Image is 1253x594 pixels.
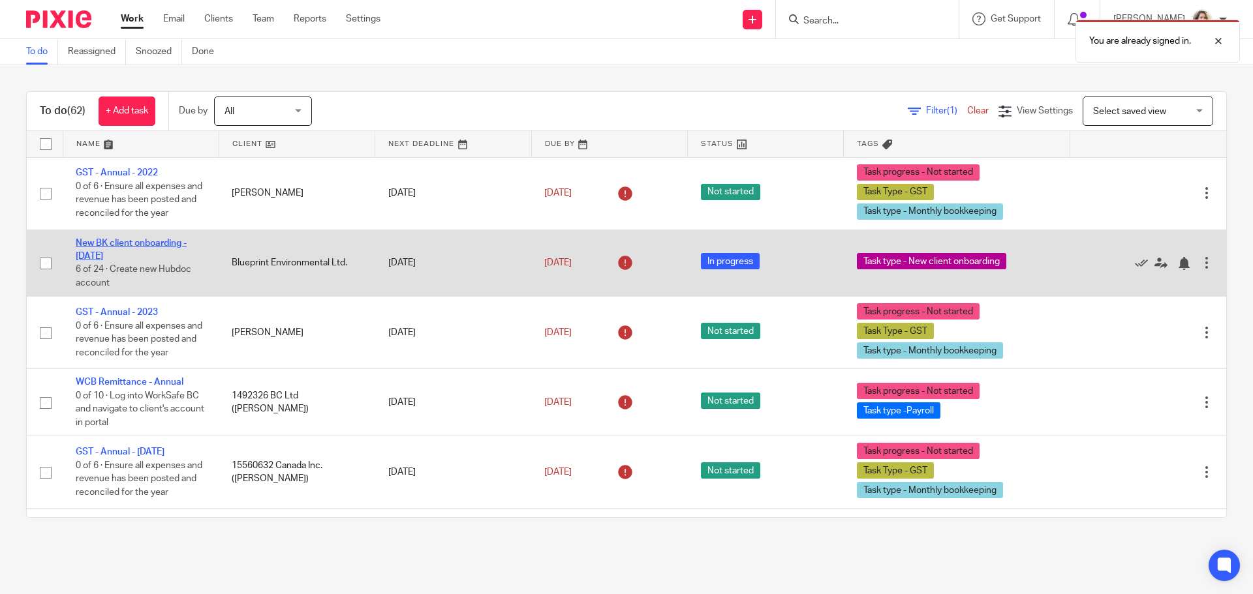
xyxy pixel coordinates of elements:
[857,203,1003,220] span: Task type - Monthly bookkeeping
[179,104,208,117] p: Due by
[857,482,1003,498] span: Task type - Monthly bookkeeping
[163,12,185,25] a: Email
[544,398,572,407] span: [DATE]
[76,168,158,177] a: GST - Annual - 2022
[346,12,380,25] a: Settings
[26,10,91,28] img: Pixie
[701,323,760,339] span: Not started
[68,39,126,65] a: Reassigned
[76,378,183,387] a: WCB Remittance - Annual
[26,39,58,65] a: To do
[701,253,760,269] span: In progress
[375,157,531,230] td: [DATE]
[701,184,760,200] span: Not started
[192,39,224,65] a: Done
[857,184,934,200] span: Task Type - GST
[99,97,155,126] a: + Add task
[219,369,375,436] td: 1492326 BC Ltd ([PERSON_NAME])
[1135,256,1154,269] a: Mark as done
[67,106,85,116] span: (62)
[857,383,980,399] span: Task progress - Not started
[375,509,531,555] td: [DATE]
[926,106,967,115] span: Filter
[857,402,940,419] span: Task type -Payroll
[1093,107,1166,116] span: Select saved view
[857,140,879,147] span: Tags
[219,297,375,369] td: [PERSON_NAME]
[76,265,191,288] span: 6 of 24 · Create new Hubdoc account
[544,258,572,267] span: [DATE]
[294,12,326,25] a: Reports
[253,12,274,25] a: Team
[40,104,85,118] h1: To do
[219,509,375,555] td: [PERSON_NAME]
[204,12,233,25] a: Clients
[224,107,234,116] span: All
[857,443,980,459] span: Task progress - Not started
[76,308,158,317] a: GST - Annual - 2023
[701,462,760,479] span: Not started
[544,468,572,477] span: [DATE]
[219,157,375,230] td: [PERSON_NAME]
[375,436,531,509] td: [DATE]
[76,239,187,261] a: New BK client onboarding - [DATE]
[121,12,144,25] a: Work
[219,436,375,509] td: 15560632 Canada Inc. ([PERSON_NAME])
[857,323,934,339] span: Task Type - GST
[219,230,375,297] td: Blueprint Environmental Ltd.
[857,164,980,181] span: Task progress - Not started
[1089,35,1191,48] p: You are already signed in.
[375,297,531,369] td: [DATE]
[544,328,572,337] span: [DATE]
[76,447,164,456] a: GST - Annual - [DATE]
[76,321,202,357] span: 0 of 6 · Ensure all expenses and revenue has been posted and reconciled for the year
[375,369,531,436] td: [DATE]
[375,230,531,297] td: [DATE]
[857,253,1006,269] span: Task type - New client onboarding
[857,462,934,479] span: Task Type - GST
[136,39,182,65] a: Snoozed
[967,106,989,115] a: Clear
[947,106,957,115] span: (1)
[701,393,760,409] span: Not started
[1192,9,1213,30] img: IMG_7896.JPG
[76,182,202,218] span: 0 of 6 · Ensure all expenses and revenue has been posted and reconciled for the year
[1017,106,1073,115] span: View Settings
[857,303,980,319] span: Task progress - Not started
[544,188,572,198] span: [DATE]
[76,391,204,427] span: 0 of 10 · Log into WorkSafe BC and navigate to client's account in portal
[76,461,202,497] span: 0 of 6 · Ensure all expenses and revenue has been posted and reconciled for the year
[857,342,1003,359] span: Task type - Monthly bookkeeping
